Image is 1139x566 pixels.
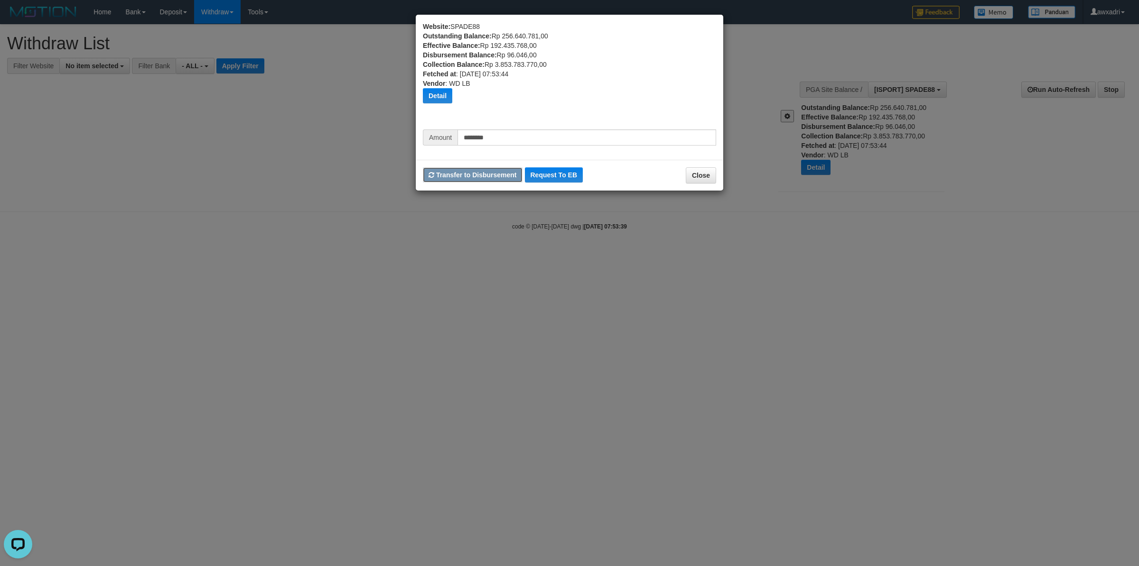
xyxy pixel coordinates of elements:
b: Effective Balance: [423,42,480,49]
div: SPADE88 Rp 256.640.781,00 Rp 192.435.768,00 Rp 96.046,00 Rp 3.853.783.770,00 : [DATE] 07:53:44 : ... [423,22,716,129]
b: Website: [423,23,450,30]
b: Disbursement Balance: [423,51,497,59]
button: Transfer to Disbursement [423,167,523,183]
span: Amount [423,129,457,146]
button: Close [686,167,716,183]
button: Request To EB [525,167,583,183]
button: Detail [423,88,452,103]
b: Fetched at [423,70,456,78]
b: Outstanding Balance: [423,32,492,40]
button: Open LiveChat chat widget [4,4,32,32]
b: Vendor [423,80,445,87]
b: Collection Balance: [423,61,485,68]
